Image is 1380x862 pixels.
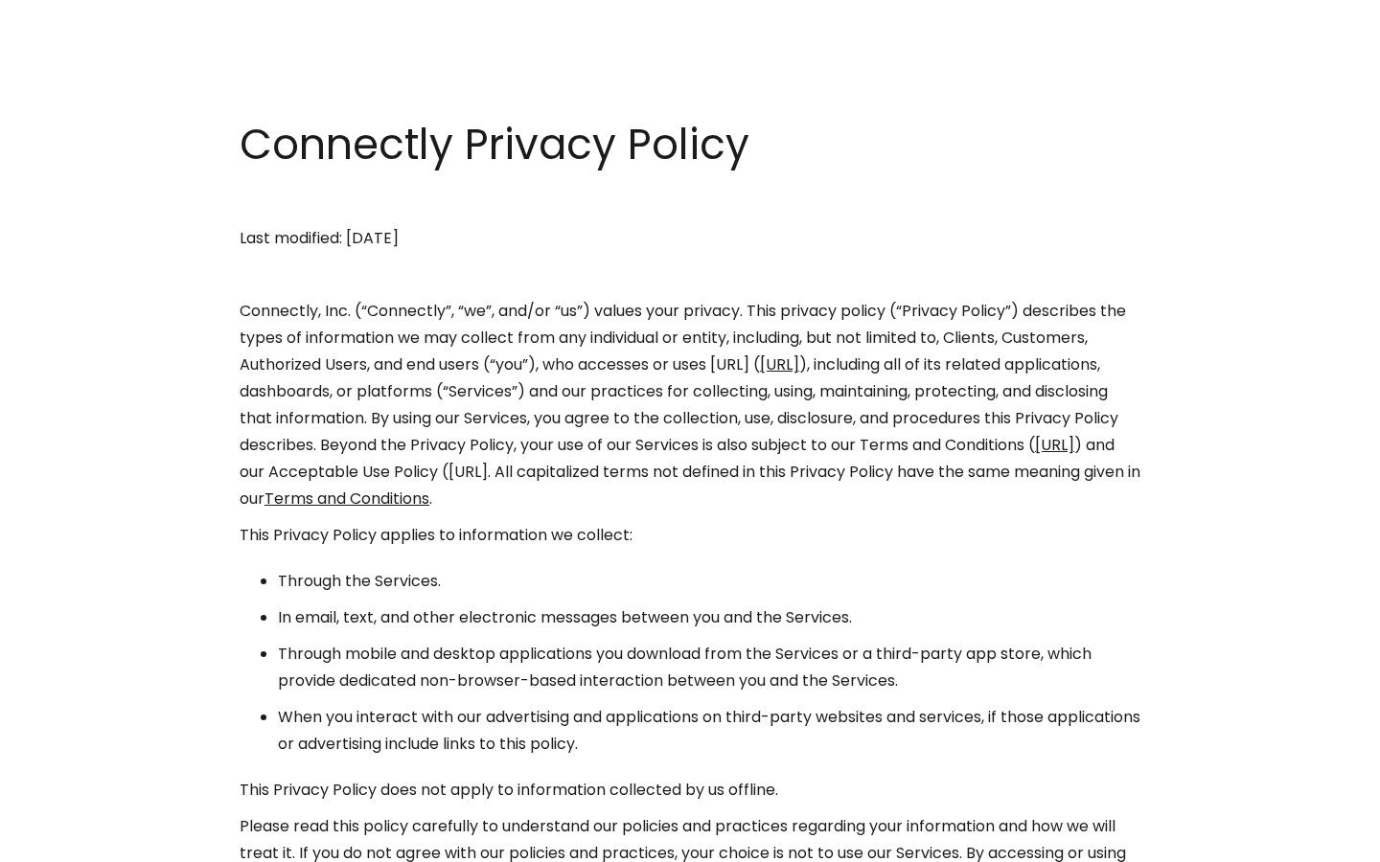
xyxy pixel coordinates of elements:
[240,777,1140,804] p: This Privacy Policy does not apply to information collected by us offline.
[240,261,1140,288] p: ‍
[278,704,1140,758] li: When you interact with our advertising and applications on third-party websites and services, if ...
[278,568,1140,595] li: Through the Services.
[38,828,115,855] ul: Language list
[760,353,799,375] a: [URL]
[264,488,429,510] a: Terms and Conditions
[240,189,1140,215] p: ‍
[240,115,1140,174] h1: Connectly Privacy Policy
[278,641,1140,694] li: Through mobile and desktop applications you download from the Services or a third-party app store...
[240,225,1140,252] p: Last modified: [DATE]
[1035,434,1074,456] a: [URL]
[240,298,1140,512] p: Connectly, Inc. (“Connectly”, “we”, and/or “us”) values your privacy. This privacy policy (“Priva...
[240,522,1140,549] p: This Privacy Policy applies to information we collect:
[278,604,1140,631] li: In email, text, and other electronic messages between you and the Services.
[19,827,115,855] aside: Language selected: English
